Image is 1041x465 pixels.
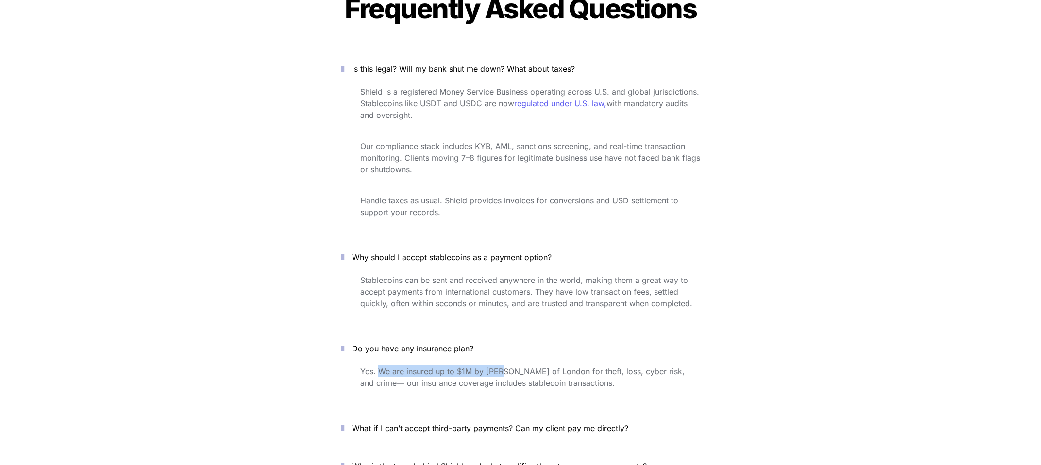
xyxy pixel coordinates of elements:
span: Stablecoins can be sent and received anywhere in the world, making them a great way to accept pay... [360,275,692,308]
span: Why should I accept stablecoins as a payment option? [352,252,552,262]
div: Is this legal? Will my bank shut me down? What about taxes? [326,84,715,234]
a: regulated under U.S. law, [514,99,606,108]
span: Our compliance stack includes KYB, AML, sanctions screening, and real-time transaction monitoring... [360,141,703,174]
button: Is this legal? Will my bank shut me down? What about taxes? [326,54,715,84]
span: Do you have any insurance plan? [352,344,473,353]
span: Shield is a registered Money Service Business operating across U.S. and global jurisdictions. Sta... [360,87,702,108]
div: Do you have any insurance plan? [326,364,715,405]
button: Do you have any insurance plan? [326,333,715,364]
button: Why should I accept stablecoins as a payment option? [326,242,715,272]
span: Is this legal? Will my bank shut me down? What about taxes? [352,64,575,74]
span: Handle taxes as usual. Shield provides invoices for conversions and USD settlement to support you... [360,196,681,217]
span: What if I can’t accept third-party payments? Can my client pay me directly? [352,423,628,433]
button: What if I can’t accept third-party payments? Can my client pay me directly? [326,413,715,443]
div: Why should I accept stablecoins as a payment option? [326,272,715,326]
span: Yes. We are insured up to $1M by [PERSON_NAME] of London for theft, loss, cyber risk, and crime— ... [360,366,687,388]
